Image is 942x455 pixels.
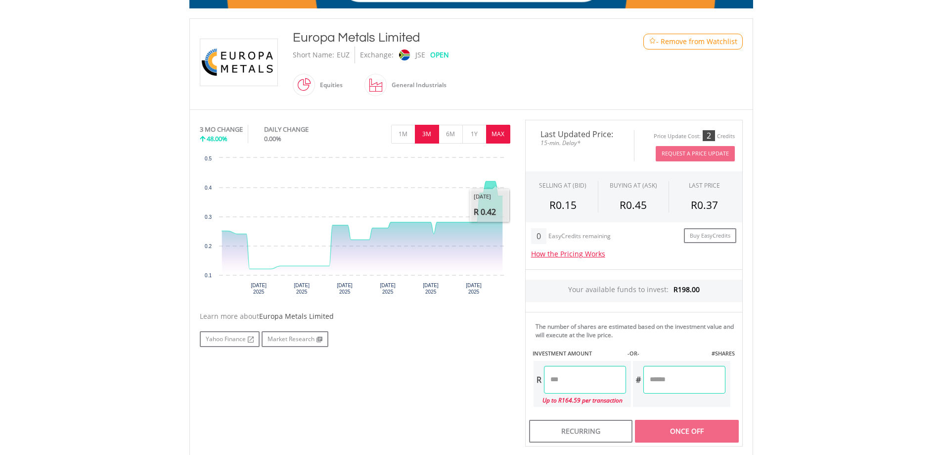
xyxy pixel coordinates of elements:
[423,283,439,295] text: [DATE] 2025
[200,331,260,347] a: Yahoo Finance
[635,420,738,443] div: Once Off
[337,283,353,295] text: [DATE] 2025
[673,285,700,294] span: R198.00
[439,125,463,144] button: 6M
[415,47,425,63] div: JSE
[430,47,449,63] div: OPEN
[536,322,738,339] div: The number of shares are estimated based on the investment value and will execute at the live price.
[654,133,701,140] div: Price Update Cost:
[534,366,544,394] div: R
[207,134,227,143] span: 48.00%
[539,181,586,190] div: SELLING AT (BID)
[649,38,656,45] img: Watchlist
[259,311,334,321] span: Europa Metals Limited
[633,366,643,394] div: #
[531,249,605,258] a: How the Pricing Works
[466,283,482,295] text: [DATE] 2025
[684,228,736,244] a: Buy EasyCredits
[380,283,396,295] text: [DATE] 2025
[202,39,276,86] img: EQU.ZA.EUZ.png
[293,29,603,47] div: Europa Metals Limited
[656,37,737,47] span: - Remove from Watchlist
[200,153,510,302] svg: Interactive chart
[533,138,627,148] span: 15-min. Delay*
[264,134,281,143] span: 0.00%
[415,125,439,144] button: 3M
[251,283,267,295] text: [DATE] 2025
[656,146,735,161] button: Request A Price Update
[399,50,409,60] img: jse.png
[549,198,577,212] span: R0.15
[691,198,718,212] span: R0.37
[620,198,647,212] span: R0.45
[610,181,657,190] span: BUYING AT (ASK)
[533,130,627,138] span: Last Updated Price:
[643,34,743,50] button: Watchlist - Remove from Watchlist
[200,125,243,134] div: 3 MO CHANGE
[262,331,328,347] a: Market Research
[200,311,510,321] div: Learn more about
[717,133,735,140] div: Credits
[293,47,334,63] div: Short Name:
[294,283,310,295] text: [DATE] 2025
[533,350,592,357] label: INVESTMENT AMOUNT
[548,233,611,241] div: EasyCredits remaining
[264,125,342,134] div: DAILY CHANGE
[689,181,720,190] div: LAST PRICE
[200,153,510,302] div: Chart. Highcharts interactive chart.
[529,420,632,443] div: Recurring
[703,130,715,141] div: 2
[391,125,415,144] button: 1M
[360,47,394,63] div: Exchange:
[205,244,212,249] text: 0.2
[337,47,350,63] div: EUZ
[628,350,639,357] label: -OR-
[205,273,212,278] text: 0.1
[205,185,212,191] text: 0.4
[205,156,212,161] text: 0.5
[534,394,626,407] div: Up to R164.59 per transaction
[387,73,447,97] div: General Industrials
[462,125,487,144] button: 1Y
[526,280,742,302] div: Your available funds to invest:
[315,73,343,97] div: Equities
[712,350,735,357] label: #SHARES
[205,214,212,220] text: 0.3
[531,228,546,244] div: 0
[486,125,510,144] button: MAX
